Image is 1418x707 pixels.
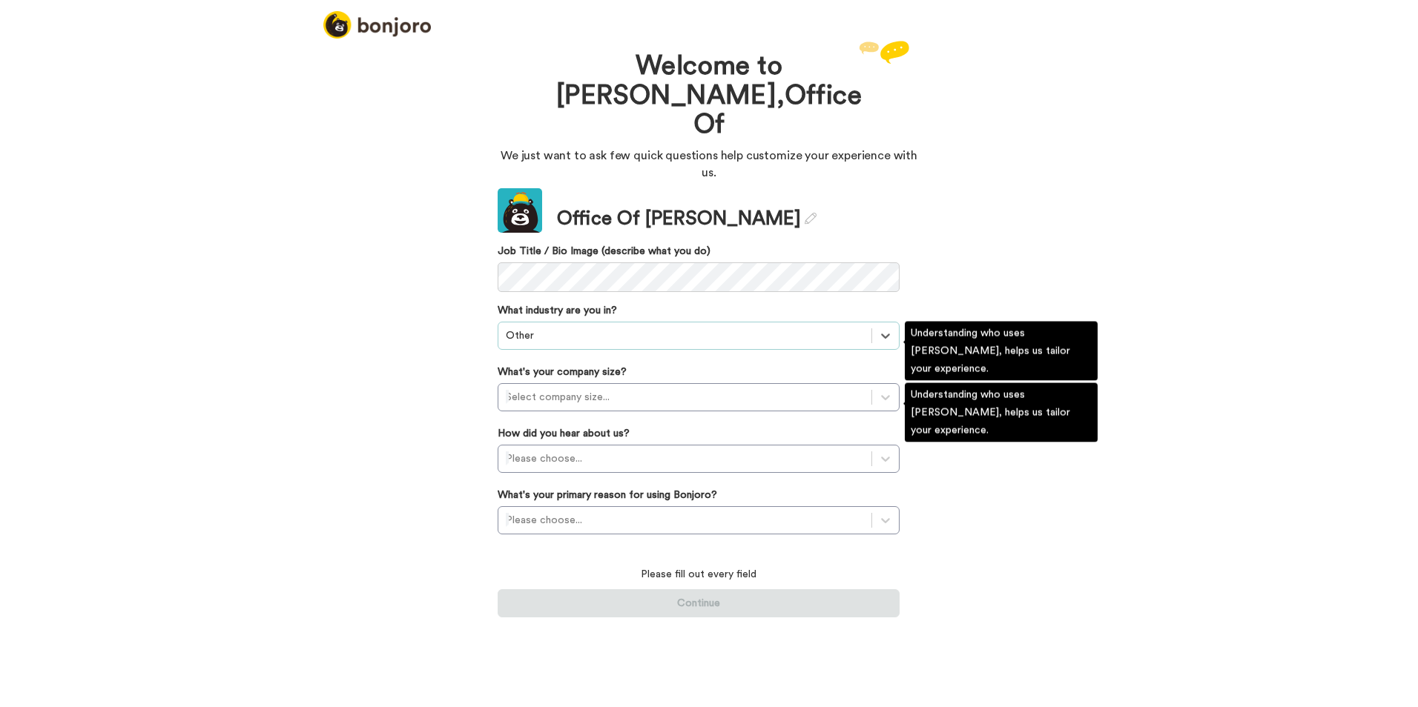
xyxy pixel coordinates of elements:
label: What's your company size? [498,365,627,379]
p: We just want to ask few quick questions help customize your experience with us. [498,147,920,182]
div: Office Of [PERSON_NAME] [557,205,817,233]
div: Understanding who uses [PERSON_NAME], helps us tailor your experience. [905,383,1098,442]
button: Continue [498,589,900,617]
div: Understanding who uses [PERSON_NAME], helps us tailor your experience. [905,322,1098,381]
label: What industry are you in? [498,303,617,318]
h1: Welcome to [PERSON_NAME], Office Of [542,52,876,140]
label: What's your primary reason for using Bonjoro? [498,488,717,502]
img: logo_full.png [323,11,431,39]
label: Job Title / Bio Image (describe what you do) [498,244,900,259]
img: reply.svg [859,41,909,64]
p: Please fill out every field [498,567,900,582]
label: How did you hear about us? [498,426,630,441]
